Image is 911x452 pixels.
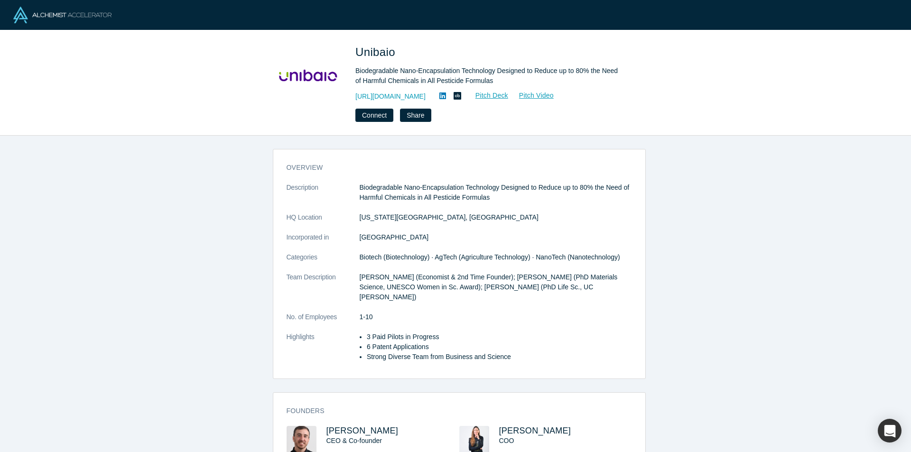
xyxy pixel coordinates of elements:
[13,7,112,23] img: Alchemist Logo
[287,332,360,372] dt: Highlights
[287,252,360,272] dt: Categories
[287,183,360,212] dt: Description
[287,406,619,416] h3: Founders
[360,272,632,302] p: [PERSON_NAME] (Economist & 2nd Time Founder); [PERSON_NAME] (PhD Materials Science, UNESCO Women ...
[465,90,509,101] a: Pitch Deck
[355,92,426,101] a: [URL][DOMAIN_NAME]
[400,109,431,122] button: Share
[287,272,360,312] dt: Team Description
[326,426,399,435] a: [PERSON_NAME]
[287,312,360,332] dt: No. of Employees
[326,437,382,444] span: CEO & Co-founder
[367,352,632,362] li: Strong Diverse Team from Business and Science
[360,232,632,242] dd: [GEOGRAPHIC_DATA]
[360,312,632,322] dd: 1-10
[355,66,621,86] div: Biodegradable Nano-Encapsulation Technology Designed to Reduce up to 80% the Need of Harmful Chem...
[499,426,571,435] a: [PERSON_NAME]
[360,253,620,261] span: Biotech (Biotechnology) · AgTech (Agriculture Technology) · NanoTech (Nanotechnology)
[355,46,399,58] span: Unibaio
[355,109,393,122] button: Connect
[509,90,554,101] a: Pitch Video
[287,163,619,173] h3: overview
[360,212,632,222] dd: [US_STATE][GEOGRAPHIC_DATA], [GEOGRAPHIC_DATA]
[367,332,632,342] li: 3 Paid Pilots in Progress
[360,183,632,203] p: Biodegradable Nano-Encapsulation Technology Designed to Reduce up to 80% the Need of Harmful Chem...
[287,212,360,232] dt: HQ Location
[287,232,360,252] dt: Incorporated in
[367,342,632,352] li: 6 Patent Applications
[499,437,514,444] span: COO
[276,44,342,110] img: Unibaio's Logo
